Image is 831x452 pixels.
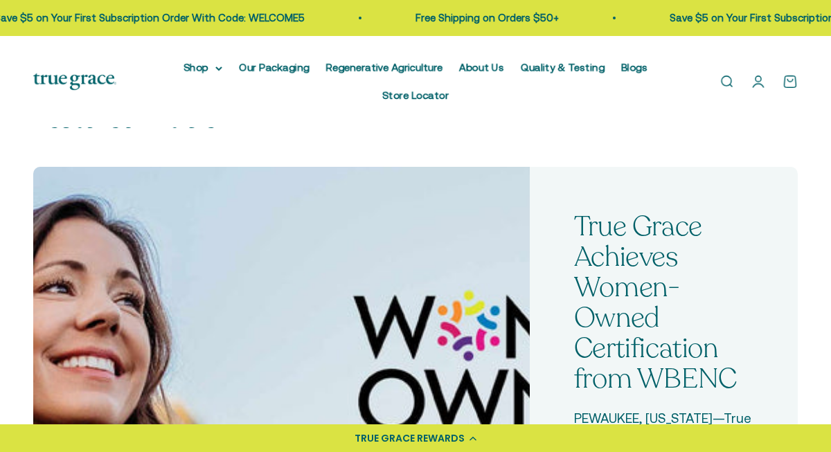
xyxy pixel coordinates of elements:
[621,62,647,73] a: Blogs
[355,431,465,446] div: TRUE GRACE REWARDS
[574,208,737,397] a: True Grace Achieves Women-Owned Certification from WBENC
[382,89,449,101] a: Store Locator
[459,62,504,73] a: About Us
[184,60,222,76] summary: Shop
[326,62,443,73] a: Regenerative Agriculture
[239,62,310,73] a: Our Packaging
[521,62,605,73] a: Quality & Testing
[415,12,558,24] a: Free Shipping on Orders $50+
